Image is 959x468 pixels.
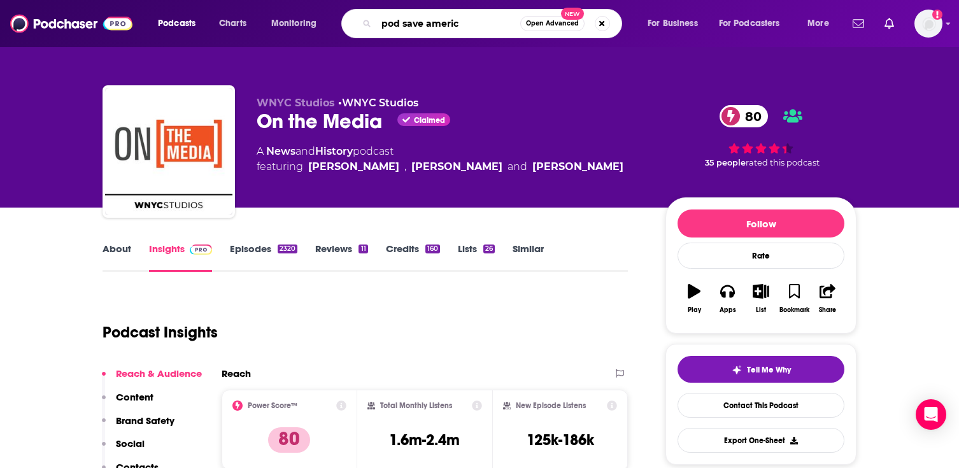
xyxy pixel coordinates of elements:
[116,437,145,450] p: Social
[102,437,145,461] button: Social
[116,391,153,403] p: Content
[257,159,623,174] span: featuring
[116,367,202,379] p: Reach & Audience
[359,245,367,253] div: 11
[222,367,251,379] h2: Reach
[414,117,445,124] span: Claimed
[338,97,418,109] span: •
[380,401,452,410] h2: Total Monthly Listens
[149,243,212,272] a: InsightsPodchaser Pro
[756,306,766,314] div: List
[116,415,174,427] p: Brand Safety
[458,243,495,272] a: Lists26
[102,415,174,438] button: Brand Safety
[257,144,623,174] div: A podcast
[732,105,768,127] span: 80
[848,13,869,34] a: Show notifications dropdown
[268,427,310,453] p: 80
[914,10,942,38] span: Logged in as gussent
[527,430,594,450] h3: 125k-186k
[248,401,297,410] h2: Power Score™
[411,159,502,174] div: [PERSON_NAME]
[639,13,714,34] button: open menu
[102,391,153,415] button: Content
[315,145,353,157] a: History
[103,243,131,272] a: About
[342,97,418,109] a: WNYC Studios
[532,159,623,174] div: [PERSON_NAME]
[376,13,520,34] input: Search podcasts, credits, & more...
[678,209,844,238] button: Follow
[211,13,254,34] a: Charts
[732,365,742,375] img: tell me why sparkle
[746,158,820,167] span: rated this podcast
[719,15,780,32] span: For Podcasters
[932,10,942,20] svg: Add a profile image
[230,243,297,272] a: Episodes2320
[266,145,295,157] a: News
[271,15,316,32] span: Monitoring
[678,428,844,453] button: Export One-Sheet
[678,393,844,418] a: Contact This Podcast
[425,245,440,253] div: 160
[778,276,811,322] button: Bookmark
[219,15,246,32] span: Charts
[315,243,367,272] a: Reviews11
[516,401,586,410] h2: New Episode Listens
[916,399,946,430] div: Open Intercom Messenger
[353,9,634,38] div: Search podcasts, credits, & more...
[404,159,406,174] span: ,
[678,356,844,383] button: tell me why sparkleTell Me Why
[688,306,701,314] div: Play
[720,306,736,314] div: Apps
[879,13,899,34] a: Show notifications dropdown
[102,367,202,391] button: Reach & Audience
[819,306,836,314] div: Share
[520,16,585,31] button: Open AdvancedNew
[278,245,297,253] div: 2320
[149,13,212,34] button: open menu
[389,430,460,450] h3: 1.6m-2.4m
[799,13,845,34] button: open menu
[513,243,544,272] a: Similar
[711,13,799,34] button: open menu
[648,15,698,32] span: For Business
[678,276,711,322] button: Play
[807,15,829,32] span: More
[386,243,440,272] a: Credits160
[308,159,399,174] div: [PERSON_NAME]
[678,243,844,269] div: Rate
[914,10,942,38] img: User Profile
[720,105,768,127] a: 80
[10,11,132,36] img: Podchaser - Follow, Share and Rate Podcasts
[295,145,315,157] span: and
[158,15,195,32] span: Podcasts
[483,245,495,253] div: 26
[105,88,232,215] img: On the Media
[744,276,778,322] button: List
[508,159,527,174] span: and
[811,276,844,322] button: Share
[665,97,856,176] div: 80 35 peoplerated this podcast
[262,13,333,34] button: open menu
[914,10,942,38] button: Show profile menu
[747,365,791,375] span: Tell Me Why
[779,306,809,314] div: Bookmark
[103,323,218,342] h1: Podcast Insights
[561,8,584,20] span: New
[526,20,579,27] span: Open Advanced
[705,158,746,167] span: 35 people
[190,245,212,255] img: Podchaser Pro
[711,276,744,322] button: Apps
[257,97,335,109] span: WNYC Studios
